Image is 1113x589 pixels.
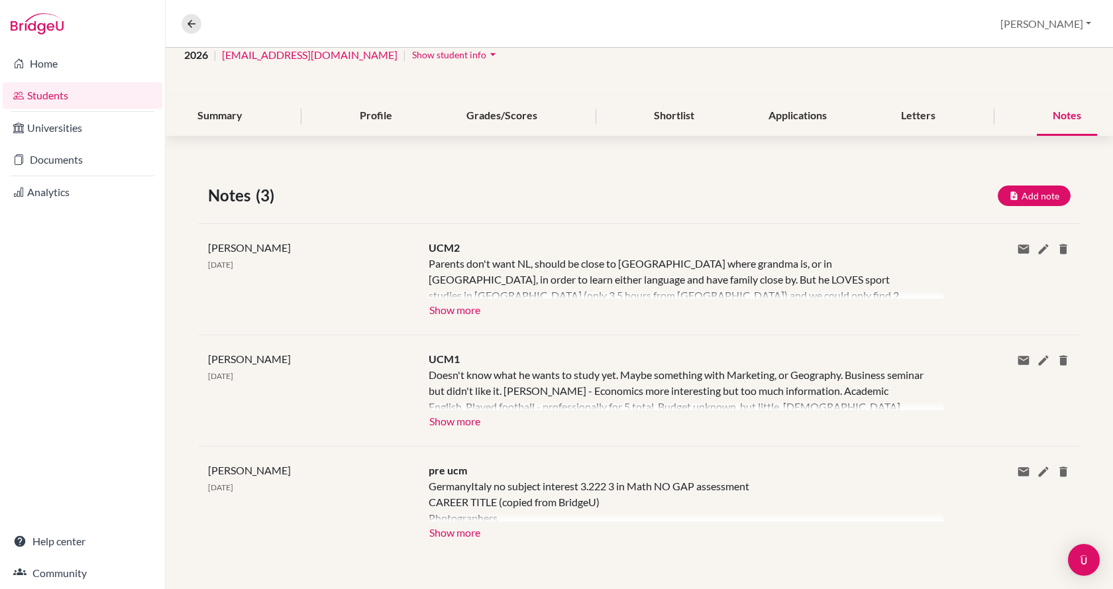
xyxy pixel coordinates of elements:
[486,48,500,61] i: arrow_drop_down
[3,179,162,205] a: Analytics
[208,482,233,492] span: [DATE]
[753,97,843,136] div: Applications
[1068,544,1100,576] div: Open Intercom Messenger
[1037,97,1097,136] div: Notes
[994,11,1097,36] button: [PERSON_NAME]
[344,97,408,136] div: Profile
[638,97,710,136] div: Shortlist
[450,97,553,136] div: Grades/Scores
[208,241,291,254] span: [PERSON_NAME]
[998,186,1071,206] button: Add note
[403,47,406,63] span: |
[429,352,460,365] span: UCM1
[3,82,162,109] a: Students
[429,410,481,430] button: Show more
[429,367,924,410] div: Doesn't know what he wants to study yet. Maybe something with Marketing, or Geography. Business s...
[429,464,467,476] span: pre ucm
[3,115,162,141] a: Universities
[3,50,162,77] a: Home
[208,464,291,476] span: [PERSON_NAME]
[3,560,162,586] a: Community
[429,521,481,541] button: Show more
[429,478,924,521] div: GermanyItaly no subject interest 3.222 3 in Math NO GAP assessment CAREER TITLE (copied from Brid...
[208,260,233,270] span: [DATE]
[213,47,217,63] span: |
[411,44,500,65] button: Show student infoarrow_drop_down
[412,49,486,60] span: Show student info
[429,256,924,299] div: Parents don't want NL, should be close to [GEOGRAPHIC_DATA] where grandma is, or in [GEOGRAPHIC_D...
[208,184,256,207] span: Notes
[429,299,481,319] button: Show more
[256,184,280,207] span: (3)
[885,97,951,136] div: Letters
[429,241,460,254] span: UCM2
[3,146,162,173] a: Documents
[11,13,64,34] img: Bridge-U
[3,528,162,555] a: Help center
[222,47,397,63] a: [EMAIL_ADDRESS][DOMAIN_NAME]
[184,47,208,63] span: 2026
[182,97,258,136] div: Summary
[208,352,291,365] span: [PERSON_NAME]
[208,371,233,381] span: [DATE]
